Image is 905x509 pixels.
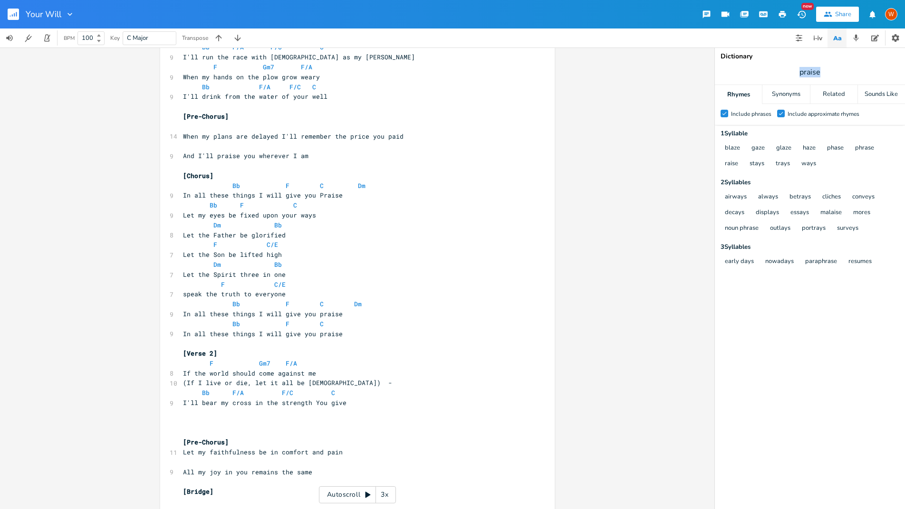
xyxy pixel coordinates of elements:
[263,63,274,71] span: Gm7
[183,487,213,496] span: [Bridge]
[358,181,366,190] span: Dm
[750,160,764,168] button: stays
[232,320,240,328] span: Bb
[274,221,282,229] span: Bb
[789,193,811,201] button: betrays
[183,191,343,199] span: In all these things I will give you Praise
[801,3,814,10] div: New
[213,63,217,71] span: F
[286,300,289,308] span: F
[183,92,327,101] span: I'll drink from the water of your well
[331,388,335,397] span: C
[320,320,324,328] span: C
[885,3,897,25] button: W
[202,388,210,397] span: Bb
[788,111,859,117] div: Include approximate rhymes
[790,209,809,217] button: essays
[183,448,343,456] span: Let my faithfulness be in comfort and pain
[858,85,905,104] div: Sounds Like
[183,398,347,407] span: I'll bear my cross in the strength You give
[182,35,208,41] div: Transpose
[232,300,240,308] span: Bb
[183,250,282,259] span: Let the Son be lifted high
[822,193,841,201] button: cliches
[725,209,744,217] button: decays
[183,468,312,476] span: All my joy in you remains the same
[820,209,842,217] button: malaise
[210,359,213,368] span: F
[885,8,897,20] div: Worship Pastor
[756,209,779,217] button: displays
[715,85,762,104] div: Rhymes
[721,244,899,250] div: 3 Syllable s
[282,388,293,397] span: F/C
[127,34,148,42] span: C Major
[762,85,809,104] div: Synonyms
[213,240,217,249] span: F
[183,378,392,387] span: (If I live or die, let it all be [DEMOGRAPHIC_DATA]) -
[274,280,286,289] span: C/E
[210,201,217,209] span: Bb
[853,209,870,217] button: mores
[232,388,244,397] span: F/A
[725,144,740,152] button: blaze
[802,225,826,233] button: portrays
[837,225,858,233] button: surveys
[731,111,771,117] div: Include phrases
[770,225,790,233] button: outlays
[183,438,229,446] span: [Pre-Chorus]
[855,144,874,152] button: phrase
[183,349,217,358] span: [Verse 2]
[320,181,324,190] span: C
[26,10,61,19] span: Your Will
[183,270,286,279] span: Let the Spirit three in one
[183,151,308,160] span: And I'll praise you wherever I am
[289,83,301,91] span: F/C
[320,300,324,308] span: C
[293,201,297,209] span: C
[301,63,312,71] span: F/A
[805,258,837,266] button: paraphrase
[202,83,210,91] span: Bb
[183,231,286,239] span: Let the Father be glorified
[765,258,794,266] button: nowadays
[803,144,816,152] button: haze
[751,144,765,152] button: gaze
[801,160,816,168] button: ways
[312,83,316,91] span: C
[721,53,899,60] div: Dictionary
[183,369,316,377] span: If the world should come against me
[274,260,282,269] span: Bb
[725,225,759,233] button: noun phrase
[183,330,343,338] span: In all these things I will give you praise
[286,181,289,190] span: F
[183,112,229,121] span: [Pre-Chorus]
[776,144,791,152] button: glaze
[810,85,857,104] div: Related
[183,211,316,219] span: Let my eyes be fixed upon your ways
[183,310,343,318] span: In all these things I will give you praise
[816,7,859,22] button: Share
[827,144,844,152] button: phase
[213,221,221,229] span: Dm
[725,193,747,201] button: airways
[758,193,778,201] button: always
[354,300,362,308] span: Dm
[183,73,320,81] span: When my hands on the plow grow weary
[213,260,221,269] span: Dm
[792,6,811,23] button: New
[852,193,875,201] button: conveys
[376,486,393,503] div: 3x
[776,160,790,168] button: trays
[286,359,297,368] span: F/A
[259,359,270,368] span: Gm7
[848,258,872,266] button: resumes
[183,132,404,141] span: When my plans are delayed I'll remember the price you paid
[721,131,899,137] div: 1 Syllable
[725,258,754,266] button: early days
[267,240,278,249] span: C/E
[835,10,851,19] div: Share
[319,486,396,503] div: Autoscroll
[110,35,120,41] div: Key
[183,290,286,298] span: speak the truth to everyone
